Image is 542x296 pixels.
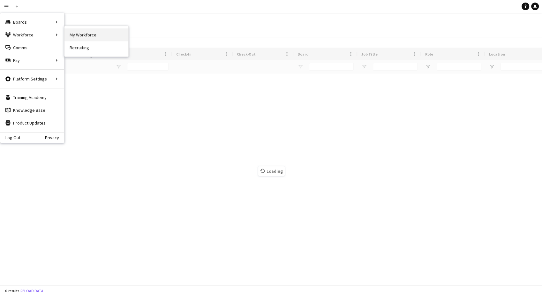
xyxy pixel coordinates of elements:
[0,104,64,117] a: Knowledge Base
[0,41,64,54] a: Comms
[258,166,285,176] span: Loading
[19,287,45,294] button: Reload data
[0,54,64,67] div: Pay
[0,16,64,28] div: Boards
[0,28,64,41] div: Workforce
[0,117,64,129] a: Product Updates
[64,41,128,54] a: Recruiting
[0,91,64,104] a: Training Academy
[0,72,64,85] div: Platform Settings
[64,28,128,41] a: My Workforce
[45,135,64,140] a: Privacy
[0,135,20,140] a: Log Out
